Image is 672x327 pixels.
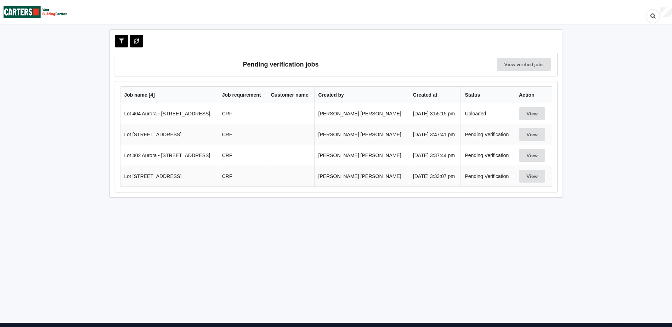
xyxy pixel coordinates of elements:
[519,170,545,183] button: View
[660,7,672,17] div: User Profile
[314,145,409,166] td: [PERSON_NAME] [PERSON_NAME]
[120,103,218,124] td: Lot 404 Aurora - [STREET_ADDRESS]
[218,166,267,187] td: CRF
[218,87,267,103] th: Job requirement
[519,107,545,120] button: View
[120,124,218,145] td: Lot [STREET_ADDRESS]
[218,145,267,166] td: CRF
[120,166,218,187] td: Lot [STREET_ADDRESS]
[519,111,547,116] a: View
[461,166,515,187] td: Pending Verification
[218,124,267,145] td: CRF
[461,124,515,145] td: Pending Verification
[515,87,552,103] th: Action
[218,103,267,124] td: CRF
[461,103,515,124] td: Uploaded
[4,0,67,23] img: Carters
[120,58,442,71] h3: Pending verification jobs
[314,124,409,145] td: [PERSON_NAME] [PERSON_NAME]
[267,87,314,103] th: Customer name
[314,103,409,124] td: [PERSON_NAME] [PERSON_NAME]
[120,87,218,103] th: Job name [ 4 ]
[314,87,409,103] th: Created by
[409,124,461,145] td: [DATE] 3:47:41 pm
[314,166,409,187] td: [PERSON_NAME] [PERSON_NAME]
[409,103,461,124] td: [DATE] 3:55:15 pm
[461,145,515,166] td: Pending Verification
[409,87,461,103] th: Created at
[497,58,551,71] a: View verified jobs
[120,145,218,166] td: Lot 402 Aurora - [STREET_ADDRESS]
[519,149,545,162] button: View
[519,132,547,137] a: View
[519,153,547,158] a: View
[409,166,461,187] td: [DATE] 3:33:07 pm
[409,145,461,166] td: [DATE] 3:37:44 pm
[519,128,545,141] button: View
[461,87,515,103] th: Status
[519,173,547,179] a: View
